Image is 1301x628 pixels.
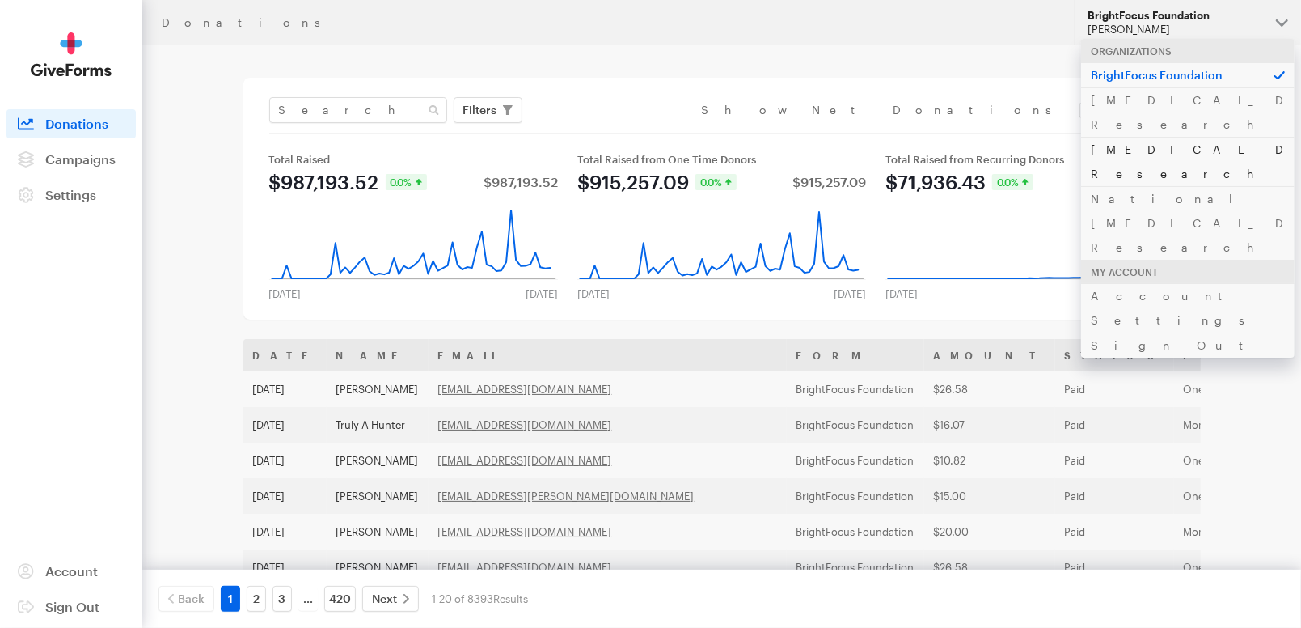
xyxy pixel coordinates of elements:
td: Paid [1055,549,1174,585]
td: [DATE] [243,371,327,407]
td: BrightFocus Foundation [787,443,924,478]
span: Campaigns [45,151,116,167]
td: [DATE] [243,407,327,443]
td: $15.00 [924,478,1055,514]
a: 3 [272,586,292,612]
span: Next [372,589,397,609]
td: Paid [1055,371,1174,407]
a: Account [6,557,136,586]
a: Sign Out [6,592,136,622]
td: $10.82 [924,443,1055,478]
a: [EMAIL_ADDRESS][DOMAIN_NAME] [438,383,612,396]
div: 1-20 of 8393 [432,586,528,612]
td: $20.00 [924,514,1055,549]
td: BrightFocus Foundation [787,371,924,407]
div: [PERSON_NAME] [1088,23,1263,36]
input: Search Name & Email [269,97,447,123]
div: 0.0% [695,174,737,190]
div: [DATE] [260,287,311,300]
td: BrightFocus Foundation [787,407,924,443]
div: Total Raised from One Time Donors [577,153,866,166]
div: [DATE] [516,287,568,300]
a: [EMAIL_ADDRESS][DOMAIN_NAME] [438,525,612,538]
div: [DATE] [568,287,619,300]
td: [PERSON_NAME] [327,443,429,478]
span: Account [45,563,98,579]
div: $71,936.43 [885,172,986,192]
a: [EMAIL_ADDRESS][DOMAIN_NAME] [438,454,612,467]
td: [PERSON_NAME] [327,371,429,407]
span: Filters [463,100,497,120]
div: $915,257.09 [577,172,689,192]
div: My Account [1081,260,1295,284]
a: Account Settings [1081,283,1295,333]
td: BrightFocus Foundation [787,549,924,585]
a: Campaigns [6,145,136,174]
td: Paid [1055,478,1174,514]
div: Total Raised [269,153,558,166]
th: Date [243,339,327,371]
div: Organizations [1081,39,1295,63]
td: Paid [1055,514,1174,549]
th: Email [429,339,787,371]
th: Name [327,339,429,371]
a: [EMAIL_ADDRESS][DOMAIN_NAME] [438,418,612,431]
span: Results [493,592,528,605]
a: Next [362,586,419,612]
div: $915,257.09 [792,176,866,189]
td: $16.07 [924,407,1055,443]
button: Filters [454,97,522,123]
div: $987,193.52 [269,172,379,192]
a: [MEDICAL_DATA] Research [1081,137,1295,186]
div: [DATE] [876,287,927,300]
td: Truly A Hunter [327,407,429,443]
td: [DATE] [243,443,327,478]
td: [PERSON_NAME] [327,514,429,549]
div: [DATE] [824,287,876,300]
a: Donations [6,109,136,138]
p: BrightFocus Foundation [1081,62,1295,87]
a: Settings [6,180,136,210]
span: Settings [45,187,96,202]
td: $26.58 [924,371,1055,407]
td: BrightFocus Foundation [787,514,924,549]
span: Donations [45,116,108,131]
div: BrightFocus Foundation [1088,9,1263,23]
span: Sign Out [45,599,99,614]
a: 2 [247,586,266,612]
img: GiveForms [31,32,112,77]
a: [MEDICAL_DATA] Research [1081,87,1295,137]
td: [DATE] [243,514,327,549]
a: 420 [324,586,356,612]
th: Form [787,339,924,371]
td: Paid [1055,407,1174,443]
div: 0.0% [386,174,427,190]
td: [PERSON_NAME] [327,478,429,514]
a: National [MEDICAL_DATA] Research [1081,186,1295,260]
td: BrightFocus Foundation [787,478,924,514]
th: Status [1055,339,1174,371]
td: $26.58 [924,549,1055,585]
a: [EMAIL_ADDRESS][DOMAIN_NAME] [438,561,612,574]
td: [DATE] [243,478,327,514]
th: Amount [924,339,1055,371]
a: [EMAIL_ADDRESS][PERSON_NAME][DOMAIN_NAME] [438,490,695,503]
td: [PERSON_NAME] [327,549,429,585]
td: Paid [1055,443,1174,478]
td: [DATE] [243,549,327,585]
div: Total Raised from Recurring Donors [885,153,1174,166]
a: Sign Out [1081,333,1295,358]
div: $987,193.52 [484,176,558,189]
div: 0.0% [992,174,1033,190]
